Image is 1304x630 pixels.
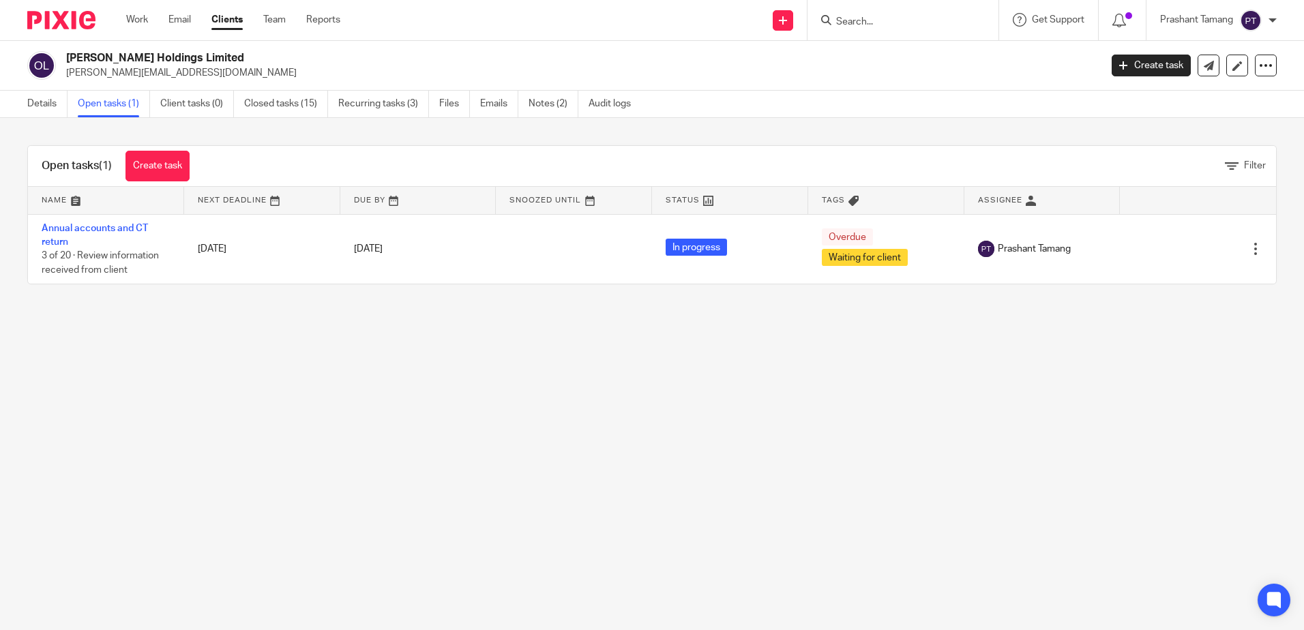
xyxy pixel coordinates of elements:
[1240,10,1262,31] img: svg%3E
[666,196,700,204] span: Status
[78,91,150,117] a: Open tasks (1)
[27,91,68,117] a: Details
[263,13,286,27] a: Team
[66,51,886,65] h2: [PERSON_NAME] Holdings Limited
[168,13,191,27] a: Email
[666,239,727,256] span: In progress
[354,244,383,254] span: [DATE]
[126,13,148,27] a: Work
[439,91,470,117] a: Files
[1160,13,1233,27] p: Prashant Tamang
[1112,55,1191,76] a: Create task
[1244,161,1266,170] span: Filter
[998,242,1071,256] span: Prashant Tamang
[589,91,641,117] a: Audit logs
[125,151,190,181] a: Create task
[27,51,56,80] img: svg%3E
[160,91,234,117] a: Client tasks (0)
[42,251,159,275] span: 3 of 20 · Review information received from client
[480,91,518,117] a: Emails
[822,228,873,245] span: Overdue
[99,160,112,171] span: (1)
[66,66,1091,80] p: [PERSON_NAME][EMAIL_ADDRESS][DOMAIN_NAME]
[509,196,581,204] span: Snoozed Until
[338,91,429,117] a: Recurring tasks (3)
[244,91,328,117] a: Closed tasks (15)
[306,13,340,27] a: Reports
[529,91,578,117] a: Notes (2)
[822,196,845,204] span: Tags
[184,214,340,284] td: [DATE]
[978,241,994,257] img: svg%3E
[42,159,112,173] h1: Open tasks
[822,249,908,266] span: Waiting for client
[1032,15,1084,25] span: Get Support
[42,224,148,247] a: Annual accounts and CT return
[835,16,958,29] input: Search
[211,13,243,27] a: Clients
[27,11,95,29] img: Pixie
